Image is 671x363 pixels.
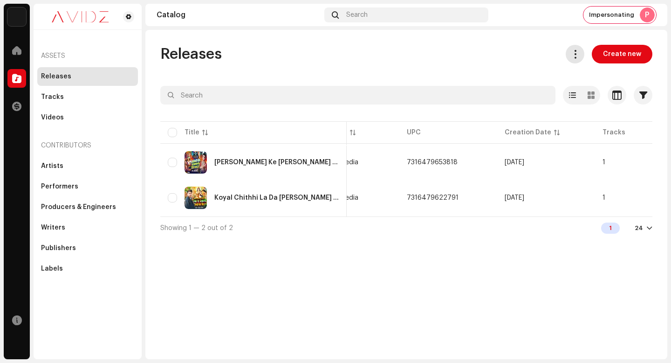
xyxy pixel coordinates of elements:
[37,198,138,216] re-m-nav-item: Producers & Engineers
[214,159,339,166] div: Sarswati Maiya Ke Swagat Me Dj Bajau Re
[7,7,26,26] img: 10d72f0b-d06a-424f-aeaa-9c9f537e57b6
[407,159,458,166] span: 7316479653818
[41,224,65,231] div: Writers
[37,157,138,175] re-m-nav-item: Artists
[37,45,138,67] re-a-nav-header: Assets
[37,177,138,196] re-m-nav-item: Performers
[37,108,138,127] re-m-nav-item: Videos
[185,128,199,137] div: Title
[160,45,222,63] span: Releases
[41,162,63,170] div: Artists
[41,203,116,211] div: Producers & Engineers
[37,259,138,278] re-m-nav-item: Labels
[407,195,459,201] span: 7316479622791
[603,45,641,63] span: Create new
[157,11,321,19] div: Catalog
[185,187,207,209] img: 342abde7-6c34-4400-b2dd-cc5a478e1b43
[37,88,138,106] re-m-nav-item: Tracks
[41,11,119,22] img: 0c631eef-60b6-411a-a233-6856366a70de
[160,86,555,105] input: Search
[603,195,605,201] span: 1
[37,134,138,157] re-a-nav-header: Contributors
[592,45,652,63] button: Create new
[37,239,138,258] re-m-nav-item: Publishers
[41,183,78,190] div: Performers
[37,218,138,237] re-m-nav-item: Writers
[603,159,605,166] span: 1
[601,223,620,234] div: 1
[346,11,368,19] span: Search
[214,195,339,201] div: Koyal Chithhi La Da Sharde Maiya Ke
[505,128,551,137] div: Creation Date
[41,93,64,101] div: Tracks
[41,73,71,80] div: Releases
[41,114,64,121] div: Videos
[41,265,63,272] div: Labels
[160,225,233,231] span: Showing 1 — 2 out of 2
[37,67,138,86] re-m-nav-item: Releases
[635,224,643,232] div: 24
[505,195,524,201] span: Jan 14, 2025
[41,244,76,252] div: Publishers
[640,7,655,22] div: P
[589,11,634,19] span: Impersonating
[505,159,524,166] span: Jan 17, 2025
[185,151,207,174] img: e20bda40-00de-4653-bd57-597ea8d5b2db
